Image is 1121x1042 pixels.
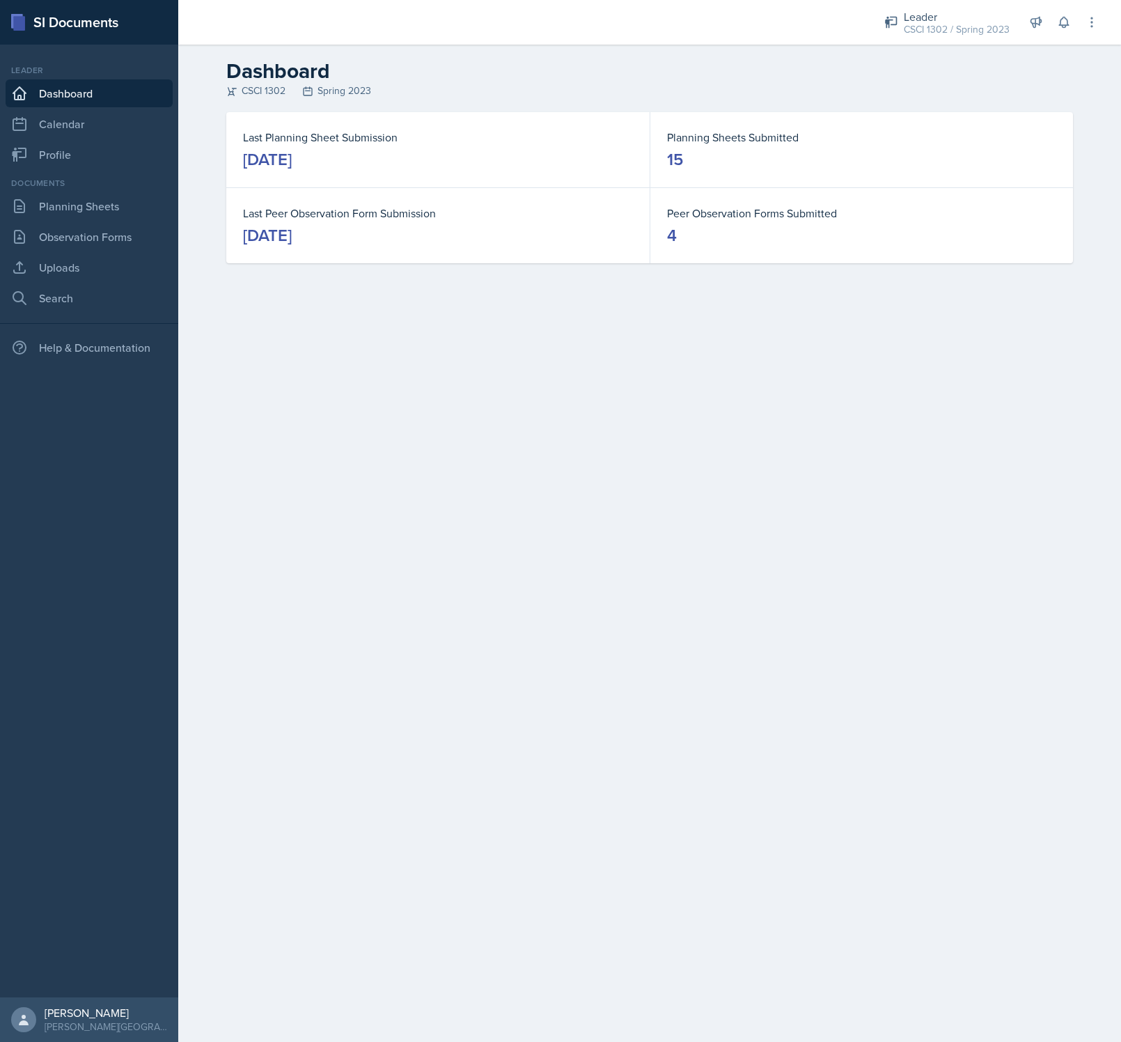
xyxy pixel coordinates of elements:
[667,205,1056,221] dt: Peer Observation Forms Submitted
[6,284,173,312] a: Search
[6,192,173,220] a: Planning Sheets
[243,148,292,171] div: [DATE]
[6,110,173,138] a: Calendar
[667,224,677,247] div: 4
[243,224,292,247] div: [DATE]
[6,141,173,169] a: Profile
[6,334,173,361] div: Help & Documentation
[904,8,1010,25] div: Leader
[6,254,173,281] a: Uploads
[6,177,173,189] div: Documents
[667,148,683,171] div: 15
[6,223,173,251] a: Observation Forms
[904,22,1010,37] div: CSCI 1302 / Spring 2023
[226,59,1073,84] h2: Dashboard
[243,205,633,221] dt: Last Peer Observation Form Submission
[226,84,1073,98] div: CSCI 1302 Spring 2023
[45,1020,167,1034] div: [PERSON_NAME][GEOGRAPHIC_DATA]
[45,1006,167,1020] div: [PERSON_NAME]
[6,64,173,77] div: Leader
[6,79,173,107] a: Dashboard
[243,129,633,146] dt: Last Planning Sheet Submission
[667,129,1056,146] dt: Planning Sheets Submitted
